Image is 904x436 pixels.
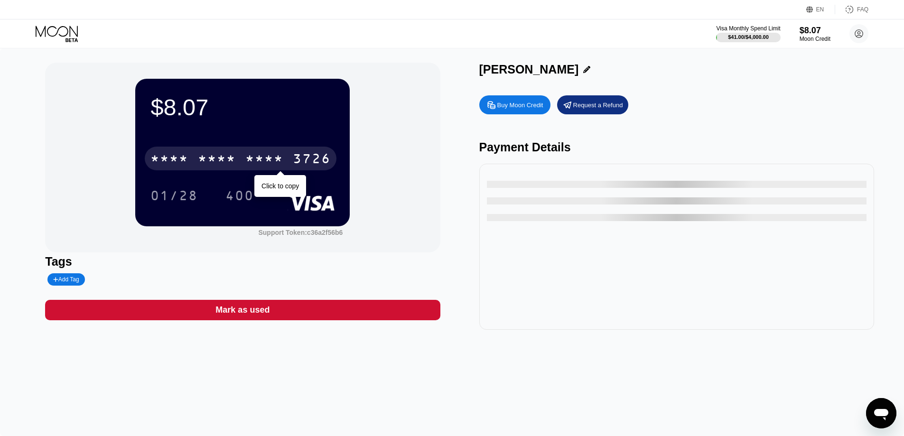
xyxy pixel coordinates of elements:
div: Click to copy [261,182,299,190]
div: Mark as used [215,305,270,315]
div: Add Tag [53,276,79,283]
div: [PERSON_NAME] [479,63,579,76]
div: Visa Monthly Spend Limit$41.00/$4,000.00 [716,25,780,42]
div: Moon Credit [800,36,830,42]
div: FAQ [835,5,868,14]
div: Add Tag [47,273,84,286]
iframe: Button to launch messaging window [866,398,896,428]
div: $8.07 [150,94,335,121]
div: Buy Moon Credit [479,95,550,114]
div: 400 [225,189,254,204]
div: Mark as used [45,300,440,320]
div: Support Token:c36a2f56b6 [258,229,343,236]
div: 01/28 [143,184,205,207]
div: $8.07 [800,26,830,36]
div: Request a Refund [573,101,623,109]
div: 400 [218,184,261,207]
div: $41.00 / $4,000.00 [728,34,769,40]
div: Buy Moon Credit [497,101,543,109]
div: EN [816,6,824,13]
div: FAQ [857,6,868,13]
div: EN [806,5,835,14]
div: Request a Refund [557,95,628,114]
div: Visa Monthly Spend Limit [716,25,780,32]
div: 01/28 [150,189,198,204]
div: Tags [45,255,440,269]
div: Support Token: c36a2f56b6 [258,229,343,236]
div: 3726 [293,152,331,167]
div: Payment Details [479,140,874,154]
div: $8.07Moon Credit [800,26,830,42]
